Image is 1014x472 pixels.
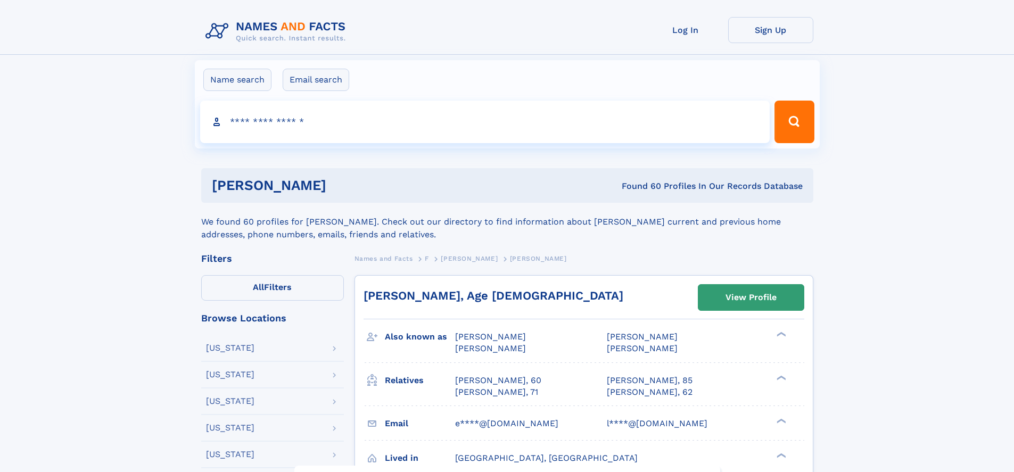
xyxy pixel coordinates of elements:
[607,375,693,386] a: [PERSON_NAME], 85
[726,285,777,310] div: View Profile
[385,449,455,467] h3: Lived in
[201,17,355,46] img: Logo Names and Facts
[607,343,678,353] span: [PERSON_NAME]
[206,344,254,352] div: [US_STATE]
[206,397,254,405] div: [US_STATE]
[425,255,429,262] span: F
[253,282,264,292] span: All
[455,386,538,398] a: [PERSON_NAME], 71
[206,424,254,432] div: [US_STATE]
[425,252,429,265] a: F
[201,254,344,263] div: Filters
[441,255,498,262] span: [PERSON_NAME]
[455,453,638,463] span: [GEOGRAPHIC_DATA], [GEOGRAPHIC_DATA]
[455,343,526,353] span: [PERSON_NAME]
[283,69,349,91] label: Email search
[607,386,693,398] a: [PERSON_NAME], 62
[774,452,787,459] div: ❯
[364,289,623,302] a: [PERSON_NAME], Age [DEMOGRAPHIC_DATA]
[510,255,567,262] span: [PERSON_NAME]
[774,331,787,338] div: ❯
[643,17,728,43] a: Log In
[385,328,455,346] h3: Also known as
[455,375,541,386] a: [PERSON_NAME], 60
[607,332,678,342] span: [PERSON_NAME]
[206,370,254,379] div: [US_STATE]
[385,371,455,390] h3: Relatives
[698,285,804,310] a: View Profile
[385,415,455,433] h3: Email
[201,313,344,323] div: Browse Locations
[203,69,271,91] label: Name search
[201,275,344,301] label: Filters
[355,252,413,265] a: Names and Facts
[206,450,254,459] div: [US_STATE]
[212,179,474,192] h1: [PERSON_NAME]
[455,332,526,342] span: [PERSON_NAME]
[774,101,814,143] button: Search Button
[774,374,787,381] div: ❯
[474,180,803,192] div: Found 60 Profiles In Our Records Database
[441,252,498,265] a: [PERSON_NAME]
[200,101,770,143] input: search input
[774,417,787,424] div: ❯
[728,17,813,43] a: Sign Up
[201,203,813,241] div: We found 60 profiles for [PERSON_NAME]. Check out our directory to find information about [PERSON...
